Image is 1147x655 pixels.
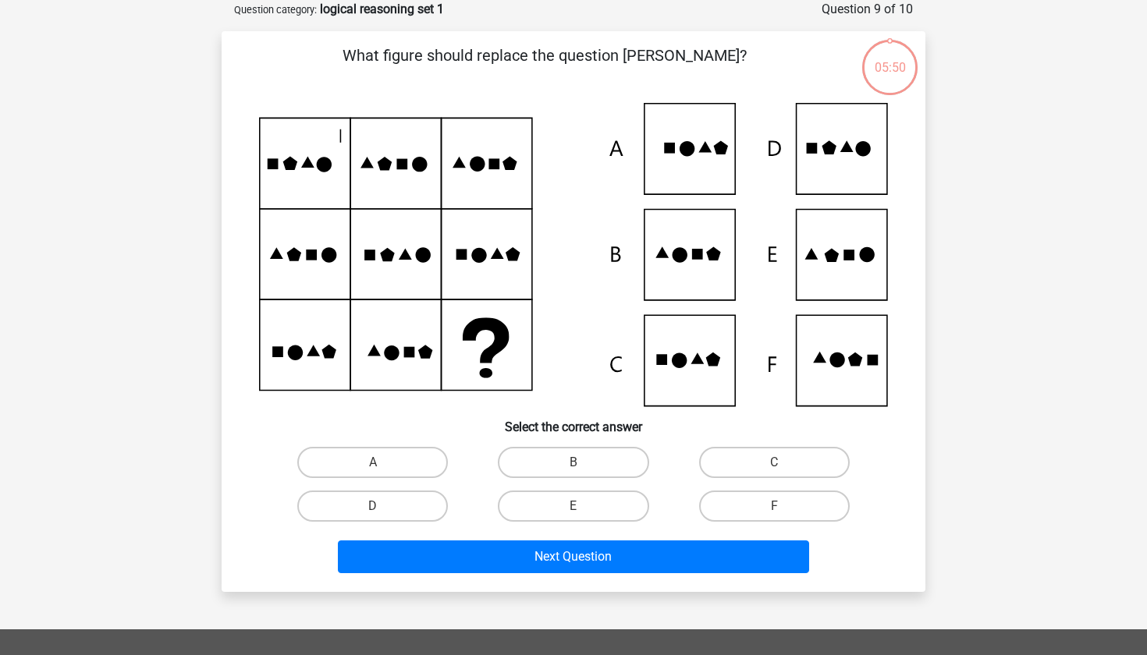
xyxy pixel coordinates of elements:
[498,490,648,522] label: E
[297,447,448,478] label: A
[247,407,900,434] h6: Select the correct answer
[320,2,444,16] strong: logical reasoning set 1
[498,447,648,478] label: B
[247,44,842,90] p: What figure should replace the question [PERSON_NAME]?
[297,490,448,522] label: D
[699,447,850,478] label: C
[699,490,850,522] label: F
[861,38,919,77] div: 05:50
[234,4,317,16] small: Question category:
[338,540,810,573] button: Next Question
